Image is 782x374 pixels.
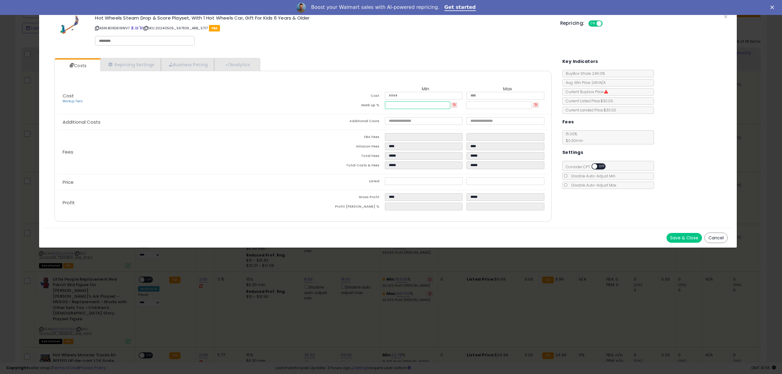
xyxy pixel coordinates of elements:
td: Total Costs & Fees [303,162,385,171]
h5: Settings [562,149,583,156]
p: Profit [58,200,303,205]
a: Markup Tiers [63,99,83,103]
img: 41bQeeDsg6L._SL60_.jpg [60,16,79,34]
p: Cost [58,93,303,104]
td: Profit [PERSON_NAME] % [303,203,385,212]
span: × [724,12,728,21]
span: OFF [601,21,611,26]
span: $0.30 min [563,138,583,143]
a: All offer listings [135,26,138,31]
th: Max [466,86,548,92]
p: ASIN: B09D918WV7 | SKU: 20240505_597939_ARB_5717 [95,23,551,33]
span: Current Listed Price: $30.00 [563,98,613,103]
td: Cost [303,92,385,101]
img: Profile image for Adrian [296,3,306,13]
td: Gross Profit [303,193,385,203]
span: Current Buybox Price: [563,89,608,94]
a: Repricing Settings [100,58,161,71]
h3: Hot Wheels Steam Drop & Score Playset, With 1 Hot Wheels Car, Gift For Kids 6 Years & Older [95,16,551,20]
div: Close [770,5,777,9]
td: Additional Costs [303,117,385,127]
span: 15.00 % [563,131,583,143]
button: Save & Close [667,233,702,243]
i: Suppressed Buy Box [604,90,608,94]
td: Mark up % [303,101,385,111]
p: Additional Costs [58,120,303,125]
span: FBA [209,25,220,31]
th: Min [385,86,467,92]
a: Business Pricing [161,58,214,71]
p: Price [58,180,303,185]
span: Avg. Win Price 24h: N/A [563,80,606,85]
h5: Fees [562,118,574,126]
button: Cancel [704,233,728,243]
span: Disable Auto-Adjust Max [568,183,616,188]
a: Your listing only [139,26,143,31]
span: OFF [597,164,607,169]
td: FBA Fees [303,133,385,143]
td: Listed [303,177,385,187]
td: Total Fees [303,152,385,162]
a: Get started [444,4,476,11]
a: Costs [55,60,100,72]
div: Boost your Walmart sales with AI-powered repricing. [311,4,439,10]
a: Analytics [214,58,259,71]
h5: Key Indicators [562,58,598,65]
h5: Repricing: [560,21,585,26]
p: Fees [58,150,303,154]
span: ON [589,21,597,26]
span: Disable Auto-Adjust Min [568,173,616,179]
span: BuyBox Share 24h: 0% [563,71,605,76]
span: Consider CPT: [563,164,614,169]
a: BuyBox page [131,26,134,31]
span: Current Landed Price: $30.00 [563,107,616,113]
td: Amazon Fees [303,143,385,152]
